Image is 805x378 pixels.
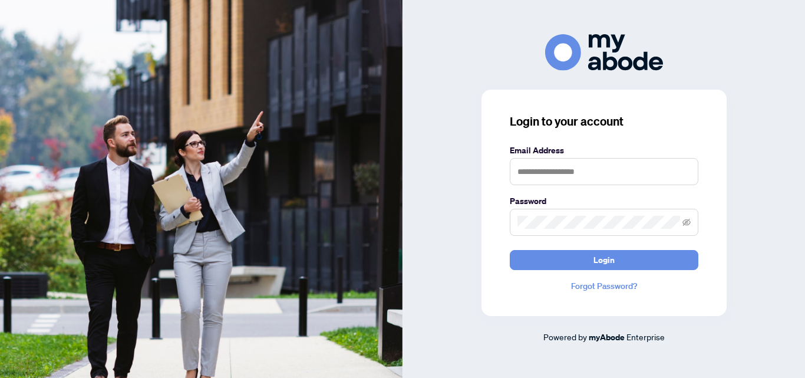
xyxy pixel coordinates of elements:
span: Enterprise [626,331,665,342]
a: myAbode [589,331,625,344]
label: Password [510,195,698,208]
a: Forgot Password? [510,280,698,292]
span: Powered by [543,331,587,342]
span: Login [593,251,615,269]
h3: Login to your account [510,113,698,130]
button: Login [510,250,698,270]
span: eye-invisible [682,218,691,226]
img: ma-logo [545,34,663,70]
label: Email Address [510,144,698,157]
